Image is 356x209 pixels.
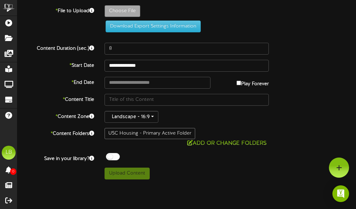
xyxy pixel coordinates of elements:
[105,94,269,106] input: Title of this Content
[12,153,99,162] label: Save in your library?
[2,146,16,160] div: LB
[105,168,150,179] button: Upload Content
[12,5,99,15] label: File to Upload
[12,94,99,103] label: Content Title
[10,168,16,175] span: 0
[105,111,158,123] button: Landscape - 16:9
[12,77,99,86] label: End Date
[237,77,269,88] label: Play Forever
[12,60,99,69] label: Start Date
[332,185,349,202] div: Open Intercom Messenger
[237,81,241,85] input: Play Forever
[12,128,99,137] label: Content Folders
[12,43,99,52] label: Content Duration (sec.)
[12,111,99,120] label: Content Zone
[105,128,195,139] div: USC Housing - Primary Active Folder
[185,139,269,148] button: Add or Change Folders
[106,21,201,32] button: Download Export Settings Information
[102,24,201,29] a: Download Export Settings Information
